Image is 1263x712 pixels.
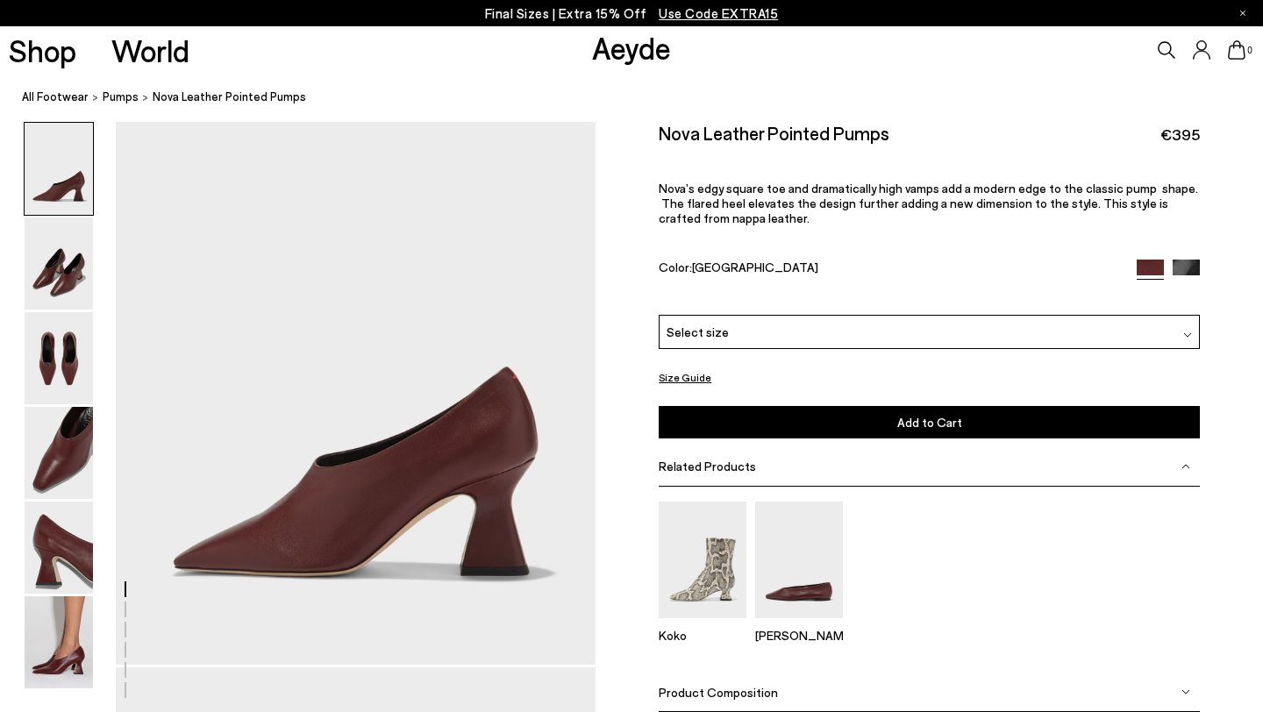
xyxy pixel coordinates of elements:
[22,74,1263,122] nav: breadcrumb
[25,217,93,310] img: Nova Leather Pointed Pumps - Image 2
[755,607,843,644] a: Betty Square-Toe Ballet Flats [PERSON_NAME]
[1181,688,1190,697] img: svg%3E
[25,596,93,688] img: Nova Leather Pointed Pumps - Image 6
[659,260,1119,280] div: Color:
[9,35,76,66] a: Shop
[1160,124,1200,146] span: €395
[659,406,1200,438] button: Add to Cart
[25,407,93,499] img: Nova Leather Pointed Pumps - Image 4
[22,88,89,106] a: All Footwear
[25,502,93,594] img: Nova Leather Pointed Pumps - Image 5
[659,502,746,618] img: Koko Regal Heel Boots
[659,459,756,473] span: Related Products
[1183,331,1192,340] img: svg%3E
[153,88,306,106] span: Nova Leather Pointed Pumps
[659,122,889,144] h2: Nova Leather Pointed Pumps
[659,181,1200,225] p: Nova’s edgy square toe and dramatically high vamps add a modern edge to the classic pump shape. T...
[755,629,843,644] p: [PERSON_NAME]
[667,323,729,341] span: Select size
[755,502,843,618] img: Betty Square-Toe Ballet Flats
[1228,40,1245,60] a: 0
[1181,462,1190,471] img: svg%3E
[659,685,778,700] span: Product Composition
[485,3,779,25] p: Final Sizes | Extra 15% Off
[659,629,746,644] p: Koko
[897,415,962,430] span: Add to Cart
[592,29,671,66] a: Aeyde
[111,35,189,66] a: World
[692,260,818,274] span: [GEOGRAPHIC_DATA]
[659,5,778,21] span: Navigate to /collections/ss25-final-sizes
[659,607,746,644] a: Koko Regal Heel Boots Koko
[103,89,139,103] span: Pumps
[25,312,93,404] img: Nova Leather Pointed Pumps - Image 3
[659,367,711,388] button: Size Guide
[1245,46,1254,55] span: 0
[25,123,93,215] img: Nova Leather Pointed Pumps - Image 1
[103,88,139,106] a: Pumps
